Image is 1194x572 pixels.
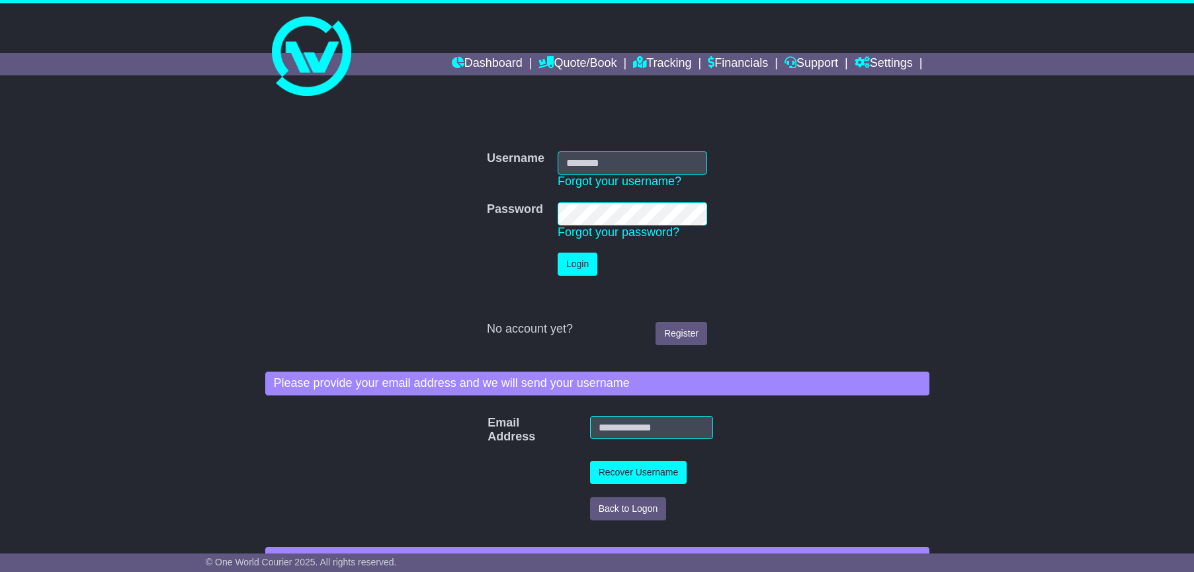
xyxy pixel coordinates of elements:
a: Support [785,53,838,75]
label: Username [487,151,544,166]
a: Tracking [633,53,691,75]
a: Forgot your password? [558,225,679,239]
a: Financials [708,53,768,75]
div: No account yet? [487,322,707,337]
button: Recover Username [590,461,687,484]
a: Register [656,322,707,345]
label: Email Address [481,416,505,444]
label: Password [487,202,543,217]
button: Back to Logon [590,497,667,520]
a: Quote/Book [538,53,617,75]
span: © One World Courier 2025. All rights reserved. [206,557,397,567]
a: Dashboard [452,53,523,75]
a: Forgot your username? [558,175,681,188]
button: Login [558,253,597,276]
div: Please provide your email address and we will send your username [265,372,929,395]
div: Please provide your username and we will send you an email with a link to reset your password [265,547,929,571]
a: Settings [855,53,913,75]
